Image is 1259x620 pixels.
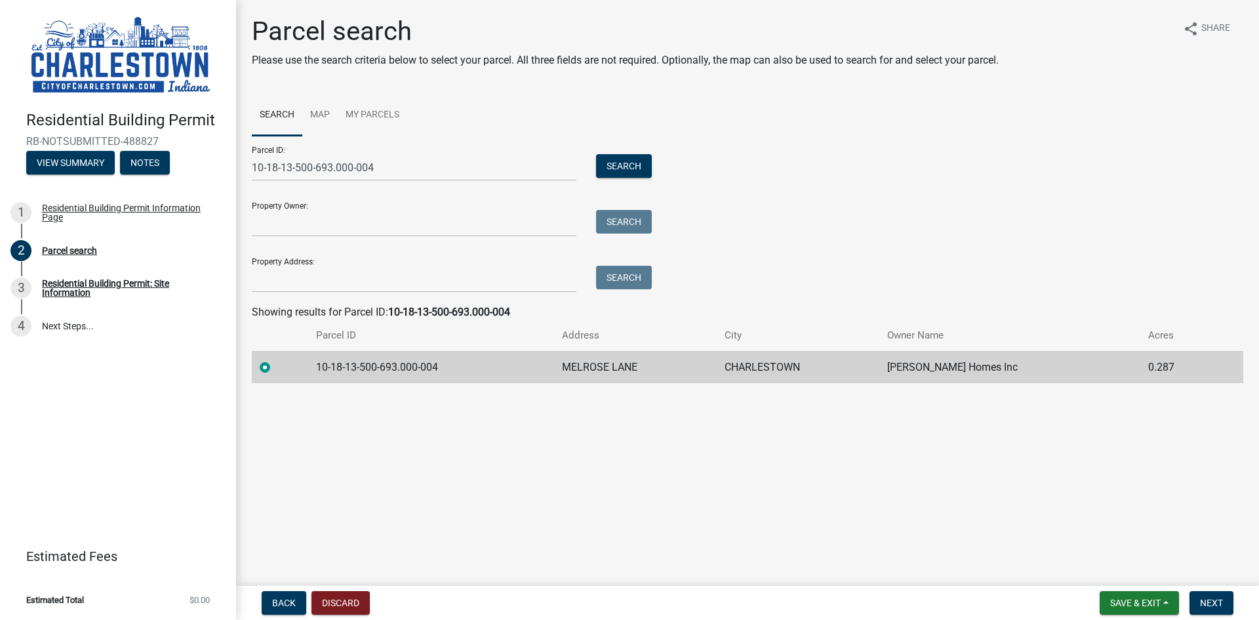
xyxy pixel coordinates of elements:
button: Notes [120,151,170,175]
span: Save & Exit [1110,598,1161,608]
th: Parcel ID [308,320,554,351]
span: $0.00 [190,596,210,604]
button: Discard [311,591,370,615]
div: Residential Building Permit: Site Information [42,279,215,297]
th: Acres [1140,320,1215,351]
div: Residential Building Permit Information Page [42,203,215,222]
i: share [1183,21,1199,37]
button: Search [596,154,652,178]
div: Parcel search [42,246,97,255]
span: Share [1201,21,1230,37]
th: Address [554,320,717,351]
div: Showing results for Parcel ID: [252,304,1243,320]
button: Search [596,210,652,234]
strong: 10-18-13-500-693.000-004 [388,306,510,318]
span: Next [1200,598,1223,608]
button: Save & Exit [1100,591,1179,615]
button: Search [596,266,652,289]
td: 0.287 [1140,351,1215,383]
button: Back [262,591,306,615]
th: Owner Name [879,320,1140,351]
div: 3 [10,278,31,299]
div: 4 [10,316,31,337]
img: City of Charlestown, Indiana [26,14,215,97]
a: My Parcels [338,94,407,136]
span: RB-NOTSUBMITTED-488827 [26,135,210,148]
a: Estimated Fees [10,543,215,569]
div: 2 [10,240,31,261]
h4: Residential Building Permit [26,111,226,130]
td: MELROSE LANE [554,351,717,383]
wm-modal-confirm: Summary [26,158,115,169]
a: Map [302,94,338,136]
p: Please use the search criteria below to select your parcel. All three fields are not required. Op... [252,52,999,68]
button: shareShare [1172,16,1241,41]
div: 1 [10,202,31,223]
button: Next [1189,591,1233,615]
button: View Summary [26,151,115,175]
span: Estimated Total [26,596,84,604]
th: City [717,320,879,351]
span: Back [272,598,296,608]
td: 10-18-13-500-693.000-004 [308,351,554,383]
td: CHARLESTOWN [717,351,879,383]
wm-modal-confirm: Notes [120,158,170,169]
td: [PERSON_NAME] Homes Inc [879,351,1140,383]
a: Search [252,94,302,136]
h1: Parcel search [252,16,999,47]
